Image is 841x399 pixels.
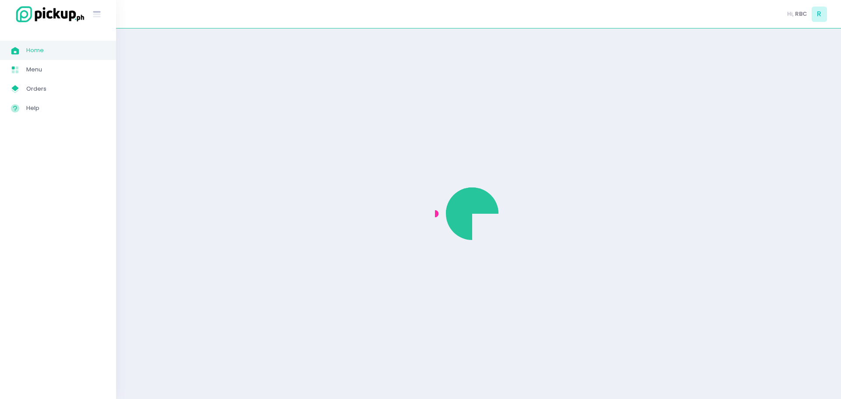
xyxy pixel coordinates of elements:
span: Help [26,102,105,114]
span: RBC [795,10,807,18]
span: Menu [26,64,105,75]
span: Home [26,45,105,56]
span: R [812,7,827,22]
img: logo [11,5,85,24]
span: Orders [26,83,105,95]
span: Hi, [787,10,794,18]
